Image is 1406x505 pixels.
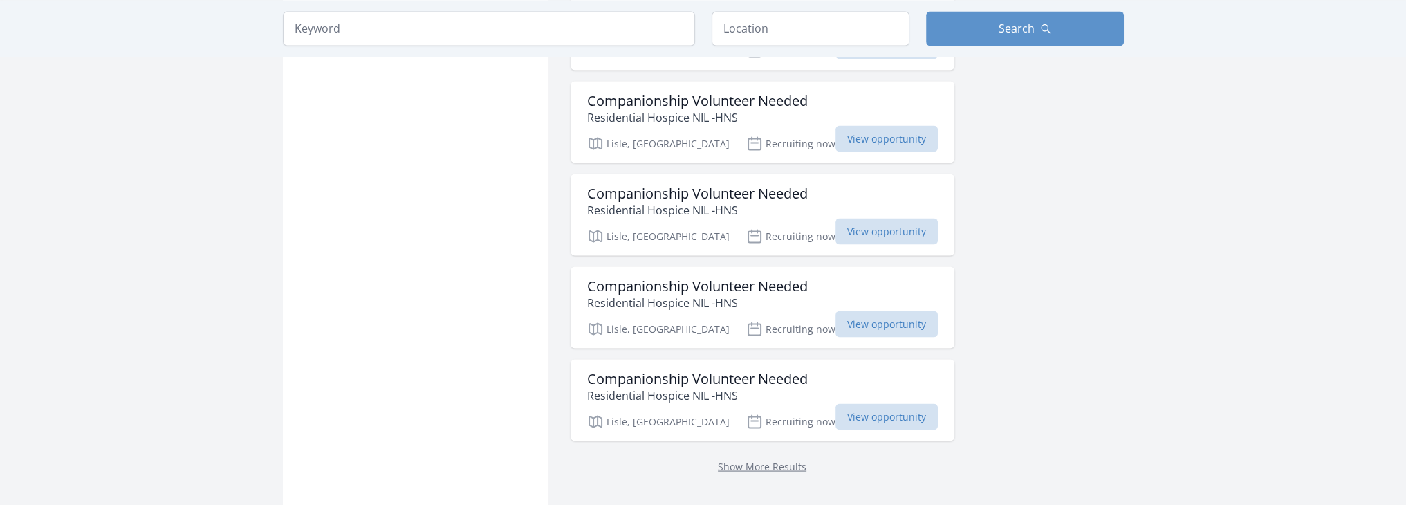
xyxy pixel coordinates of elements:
h3: Companionship Volunteer Needed [587,92,808,109]
p: Residential Hospice NIL -HNS [587,387,808,403]
input: Location [712,11,909,46]
a: Companionship Volunteer Needed Residential Hospice NIL -HNS Lisle, [GEOGRAPHIC_DATA] Recruiting n... [571,81,954,163]
span: Search [999,20,1035,37]
p: Lisle, [GEOGRAPHIC_DATA] [587,228,730,244]
p: Residential Hospice NIL -HNS [587,109,808,125]
span: View opportunity [835,311,938,337]
p: Residential Hospice NIL -HNS [587,294,808,311]
p: Residential Hospice NIL -HNS [587,201,808,218]
p: Recruiting now [746,320,835,337]
button: Search [926,11,1124,46]
p: Lisle, [GEOGRAPHIC_DATA] [587,320,730,337]
p: Recruiting now [746,228,835,244]
h3: Companionship Volunteer Needed [587,185,808,201]
a: Companionship Volunteer Needed Residential Hospice NIL -HNS Lisle, [GEOGRAPHIC_DATA] Recruiting n... [571,266,954,348]
h3: Companionship Volunteer Needed [587,370,808,387]
p: Lisle, [GEOGRAPHIC_DATA] [587,413,730,430]
a: Companionship Volunteer Needed Residential Hospice NIL -HNS Lisle, [GEOGRAPHIC_DATA] Recruiting n... [571,359,954,441]
span: View opportunity [835,403,938,430]
input: Keyword [283,11,695,46]
span: View opportunity [835,125,938,151]
p: Recruiting now [746,135,835,151]
span: View opportunity [835,218,938,244]
p: Lisle, [GEOGRAPHIC_DATA] [587,135,730,151]
a: Companionship Volunteer Needed Residential Hospice NIL -HNS Lisle, [GEOGRAPHIC_DATA] Recruiting n... [571,174,954,255]
a: Show More Results [718,459,806,472]
h3: Companionship Volunteer Needed [587,277,808,294]
p: Recruiting now [746,413,835,430]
